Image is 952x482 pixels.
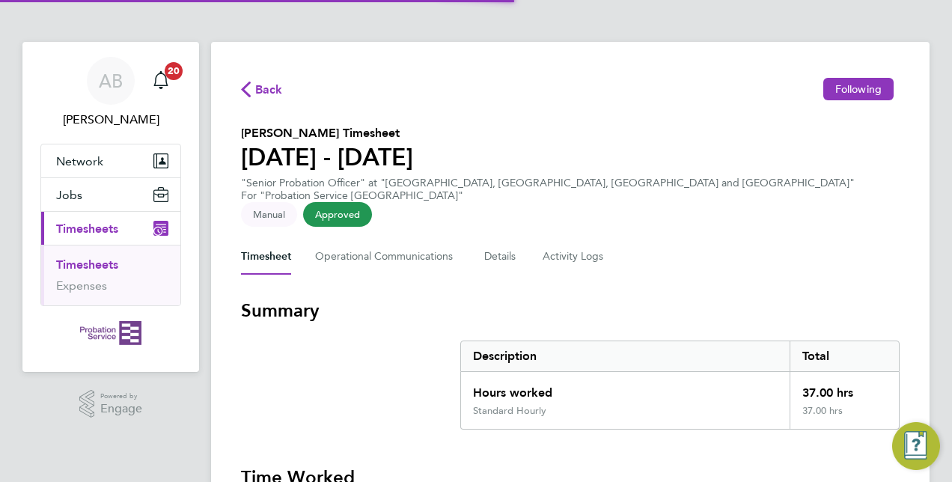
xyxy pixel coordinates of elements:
img: probationservice-logo-retina.png [80,321,141,345]
nav: Main navigation [22,42,199,372]
span: Network [56,154,103,168]
div: Description [461,341,790,371]
a: 20 [146,57,176,105]
button: Activity Logs [543,239,605,275]
button: Following [823,78,894,100]
button: Operational Communications [315,239,460,275]
span: Jobs [56,188,82,202]
div: For "Probation Service [GEOGRAPHIC_DATA]" [241,189,855,202]
a: Go to home page [40,321,181,345]
div: Summary [460,341,900,430]
span: Alastair Brown [40,111,181,129]
h1: [DATE] - [DATE] [241,142,413,172]
button: Jobs [41,178,180,211]
button: Back [241,79,283,98]
button: Details [484,239,519,275]
button: Timesheet [241,239,291,275]
button: Network [41,144,180,177]
div: "Senior Probation Officer" at "[GEOGRAPHIC_DATA], [GEOGRAPHIC_DATA], [GEOGRAPHIC_DATA] and [GEOGR... [241,177,855,202]
div: Total [790,341,899,371]
h3: Summary [241,299,900,323]
button: Engage Resource Center [892,422,940,470]
div: Timesheets [41,245,180,305]
div: 37.00 hrs [790,372,899,405]
span: 20 [165,62,183,80]
span: Back [255,81,283,99]
span: This timesheet has been approved. [303,202,372,227]
span: Engage [100,403,142,415]
a: AB[PERSON_NAME] [40,57,181,129]
div: 37.00 hrs [790,405,899,429]
a: Powered byEngage [79,390,143,418]
button: Timesheets [41,212,180,245]
h2: [PERSON_NAME] Timesheet [241,124,413,142]
div: Standard Hourly [473,405,546,417]
span: AB [99,71,123,91]
div: Hours worked [461,372,790,405]
span: Powered by [100,390,142,403]
a: Timesheets [56,257,118,272]
span: This timesheet was manually created. [241,202,297,227]
span: Following [835,82,882,96]
span: Timesheets [56,222,118,236]
a: Expenses [56,278,107,293]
